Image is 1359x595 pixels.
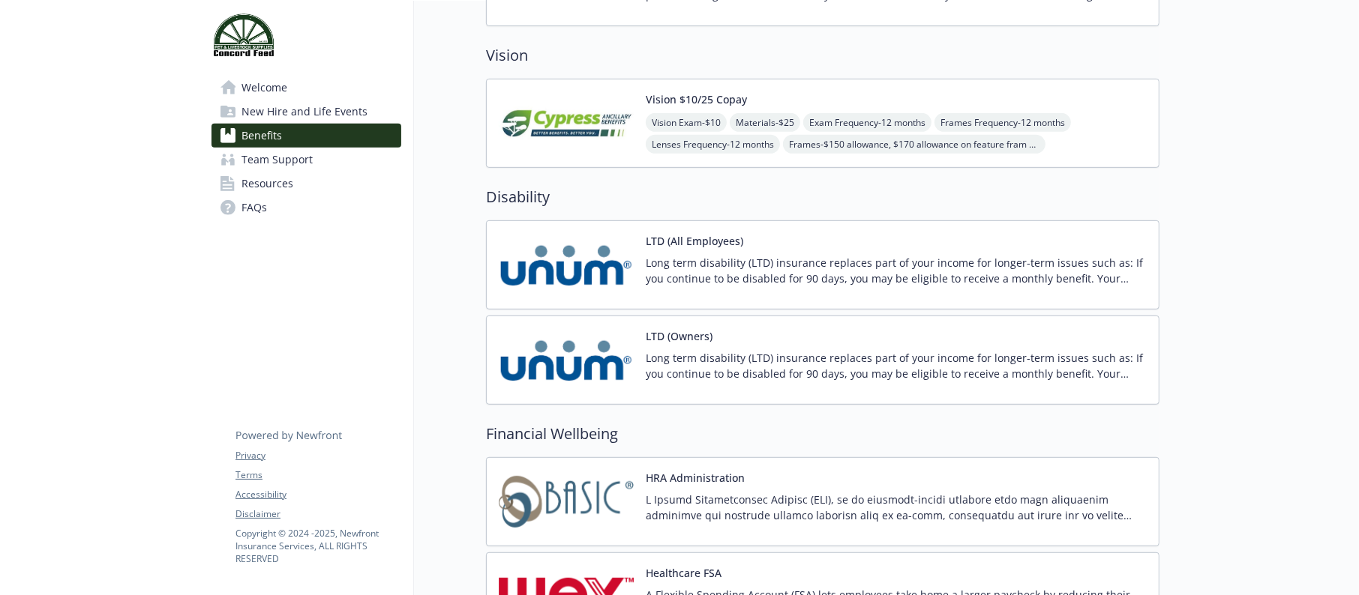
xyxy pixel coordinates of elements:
a: Accessibility [235,488,400,501]
h2: Vision [486,44,1159,67]
a: Resources [211,172,401,196]
span: Frames - $150 allowance, $170 allowance on feature fram brands, plus 20% off remaining balance [783,135,1045,154]
span: Materials - $25 [730,113,800,132]
span: Exam Frequency - 12 months [803,113,931,132]
img: Cypress Ancillary Benefits carrier logo [499,91,634,155]
span: Frames Frequency - 12 months [934,113,1071,132]
p: Copyright © 2024 - 2025 , Newfront Insurance Services, ALL RIGHTS RESERVED [235,527,400,565]
button: Healthcare FSA [646,565,721,581]
span: Welcome [241,76,287,100]
span: Benefits [241,124,282,148]
span: New Hire and Life Events [241,100,367,124]
img: UNUM carrier logo [499,328,634,392]
button: LTD (All Employees) [646,233,743,249]
a: New Hire and Life Events [211,100,401,124]
span: Team Support [241,148,313,172]
span: FAQs [241,196,267,220]
p: Long term disability (LTD) insurance replaces part of your income for longer-term issues such as:... [646,350,1147,381]
span: Resources [241,172,293,196]
span: Lenses Frequency - 12 months [646,135,780,154]
img: UNUM carrier logo [499,233,634,297]
a: Benefits [211,124,401,148]
p: Long term disability (LTD) insurance replaces part of your income for longer-term issues such as:... [646,255,1147,286]
a: Welcome [211,76,401,100]
button: Vision $10/25 Copay [646,91,747,107]
h2: Financial Wellbeing [486,423,1159,445]
p: L Ipsumd Sitametconsec Adipisc (ELI), se do eiusmodt-incidi utlabore etdo magn aliquaenim adminim... [646,492,1147,523]
button: HRA Administration [646,470,745,486]
a: Team Support [211,148,401,172]
a: Privacy [235,449,400,462]
img: BASIC Benefits LLC carrier logo [499,470,634,534]
a: Disclaimer [235,507,400,521]
span: Vision Exam - $10 [646,113,727,132]
h2: Disability [486,186,1159,208]
a: Terms [235,468,400,482]
button: LTD (Owners) [646,328,712,344]
a: FAQs [211,196,401,220]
